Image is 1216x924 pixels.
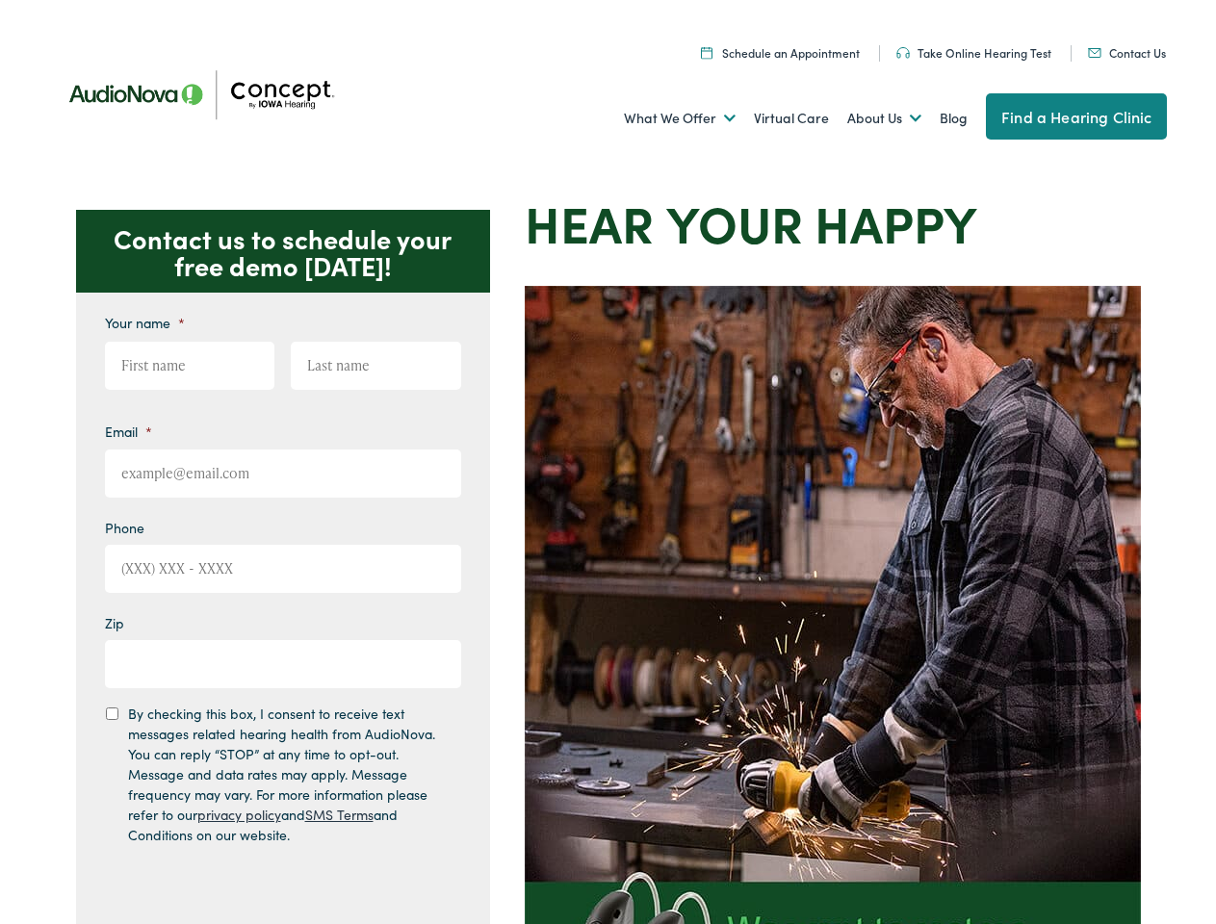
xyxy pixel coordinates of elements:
input: (XXX) XXX - XXXX [105,545,461,593]
img: utility icon [896,47,910,59]
label: By checking this box, I consent to receive text messages related hearing health from AudioNova. Y... [128,704,444,845]
a: Virtual Care [754,83,829,154]
input: Last name [291,342,461,390]
a: SMS Terms [305,805,374,824]
a: Take Online Hearing Test [896,44,1051,61]
img: A calendar icon to schedule an appointment at Concept by Iowa Hearing. [701,46,712,59]
label: Phone [105,519,144,536]
label: Email [105,423,152,440]
p: Contact us to schedule your free demo [DATE]! [76,210,490,293]
input: example@email.com [105,449,461,498]
strong: Hear [525,187,654,257]
a: Schedule an Appointment [701,44,860,61]
a: Find a Hearing Clinic [986,93,1167,140]
a: privacy policy [197,805,281,824]
label: Zip [105,614,124,631]
a: Blog [940,83,968,154]
a: What We Offer [624,83,736,154]
img: utility icon [1088,48,1101,58]
a: Contact Us [1088,44,1166,61]
label: Your name [105,314,185,331]
strong: your Happy [666,187,977,257]
input: First name [105,342,275,390]
a: About Us [847,83,921,154]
